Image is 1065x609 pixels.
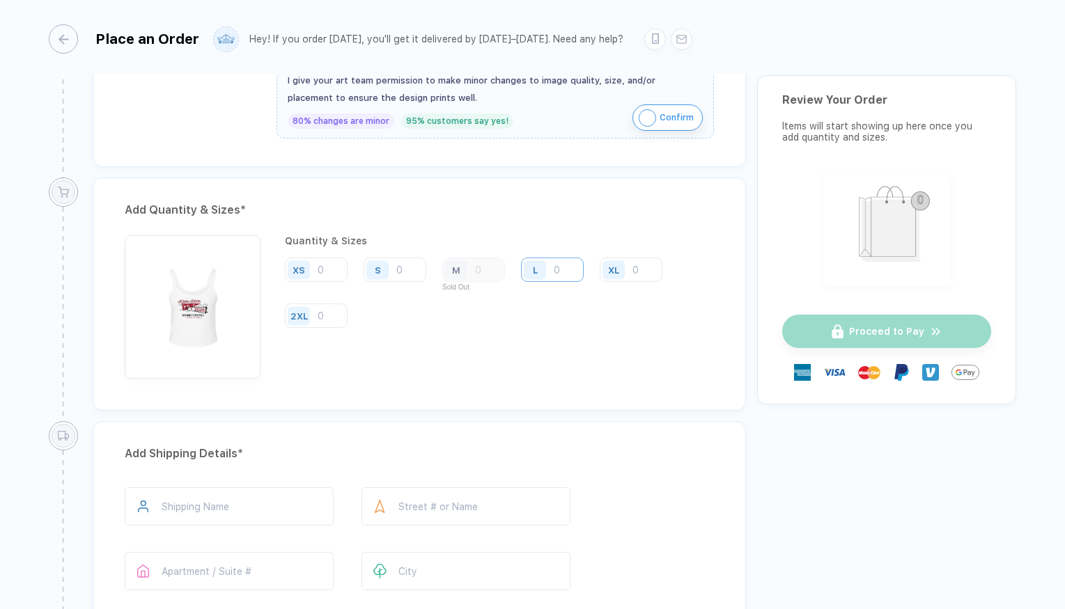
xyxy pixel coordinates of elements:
[288,113,394,129] div: 80% changes are minor
[95,31,199,47] div: Place an Order
[214,27,238,52] img: user profile
[533,264,538,275] div: L
[823,361,846,383] img: visa
[442,283,515,291] p: Sold Out
[125,199,714,221] div: Add Quantity & Sizes
[375,264,381,275] div: S
[639,109,656,127] img: icon
[290,310,308,321] div: 2XL
[401,113,513,129] div: 95% customers say yes!
[293,264,305,275] div: XS
[830,177,944,278] img: shopping_bag.png
[782,93,991,106] div: Review Your Order
[288,72,703,106] div: I give your art team permission to make minor changes to image quality, size, and/or placement to...
[893,364,910,381] img: Paypal
[132,242,254,364] img: dfcaff0f-5259-4c29-9d23-e286072545f2_nt_front_1758076509685.jpg
[125,443,714,465] div: Add Shipping Details
[858,361,880,383] img: master-card
[285,235,714,246] div: Quantity & Sizes
[249,33,623,45] div: Hey! If you order [DATE], you'll get it delivered by [DATE]–[DATE]. Need any help?
[922,364,939,381] img: Venmo
[794,364,811,381] img: express
[951,358,979,386] img: GPay
[608,264,619,275] div: XL
[452,264,460,275] div: M
[782,120,991,143] div: Items will start showing up here once you add quantity and sizes.
[660,106,694,129] span: Confirm
[632,104,703,131] button: iconConfirm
